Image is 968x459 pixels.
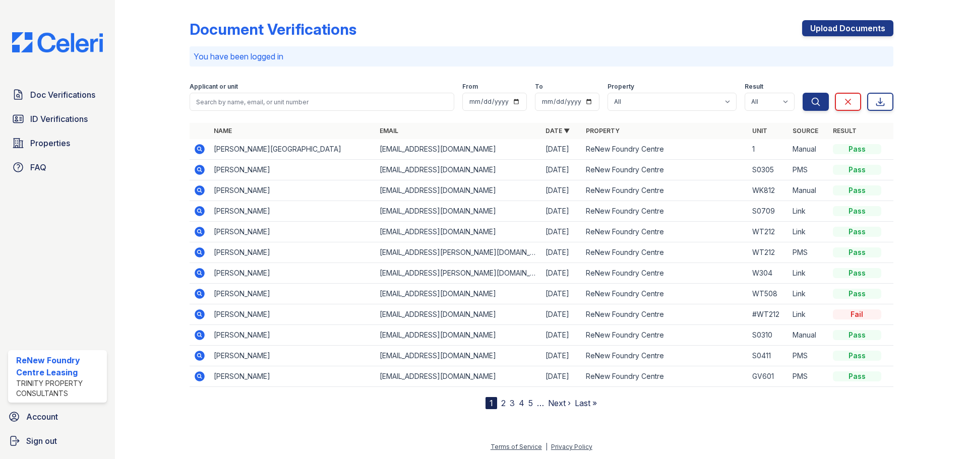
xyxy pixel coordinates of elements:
td: [PERSON_NAME] [210,284,376,304]
td: Manual [789,180,829,201]
a: Upload Documents [802,20,893,36]
div: Pass [833,227,881,237]
td: [EMAIL_ADDRESS][PERSON_NAME][DOMAIN_NAME] [376,263,541,284]
label: Property [608,83,634,91]
td: [DATE] [541,160,582,180]
td: Link [789,284,829,304]
div: Pass [833,289,881,299]
div: ReNew Foundry Centre Leasing [16,354,103,378]
div: Pass [833,247,881,257]
td: Manual [789,325,829,346]
div: Trinity Property Consultants [16,378,103,399]
a: Date ▼ [546,127,570,135]
td: [PERSON_NAME] [210,263,376,284]
div: Pass [833,268,881,278]
td: [PERSON_NAME] [210,160,376,180]
td: [DATE] [541,284,582,304]
td: [EMAIL_ADDRESS][DOMAIN_NAME] [376,139,541,160]
td: ReNew Foundry Centre [582,160,748,180]
td: S0411 [748,346,789,366]
td: GV601 [748,366,789,387]
span: Account [26,411,58,423]
td: ReNew Foundry Centre [582,284,748,304]
div: Pass [833,371,881,381]
input: Search by name, email, or unit number [190,93,454,111]
td: [EMAIL_ADDRESS][DOMAIN_NAME] [376,304,541,325]
label: From [462,83,478,91]
a: 2 [501,398,506,408]
td: [EMAIL_ADDRESS][DOMAIN_NAME] [376,346,541,366]
td: S0310 [748,325,789,346]
td: [DATE] [541,263,582,284]
div: Pass [833,351,881,361]
td: [EMAIL_ADDRESS][DOMAIN_NAME] [376,325,541,346]
div: Document Verifications [190,20,356,38]
td: ReNew Foundry Centre [582,346,748,366]
p: You have been logged in [194,50,889,62]
td: [PERSON_NAME] [210,325,376,346]
a: Email [380,127,398,135]
div: Pass [833,165,881,175]
td: PMS [789,160,829,180]
a: Sign out [4,431,111,451]
td: ReNew Foundry Centre [582,139,748,160]
td: [DATE] [541,346,582,366]
a: Result [833,127,857,135]
span: Sign out [26,435,57,447]
td: [EMAIL_ADDRESS][DOMAIN_NAME] [376,201,541,222]
a: Name [214,127,232,135]
td: [PERSON_NAME] [210,304,376,325]
div: Pass [833,330,881,340]
td: [DATE] [541,366,582,387]
td: [EMAIL_ADDRESS][PERSON_NAME][DOMAIN_NAME] [376,242,541,263]
td: [DATE] [541,222,582,242]
td: ReNew Foundry Centre [582,222,748,242]
td: WT212 [748,222,789,242]
td: ReNew Foundry Centre [582,180,748,201]
td: WT508 [748,284,789,304]
td: WK812 [748,180,789,201]
label: Result [745,83,763,91]
span: ID Verifications [30,113,88,125]
td: S0305 [748,160,789,180]
td: [EMAIL_ADDRESS][DOMAIN_NAME] [376,284,541,304]
td: Manual [789,139,829,160]
td: [DATE] [541,242,582,263]
a: Terms of Service [491,443,542,450]
td: [PERSON_NAME] [210,242,376,263]
td: [DATE] [541,139,582,160]
div: Fail [833,309,881,319]
td: [PERSON_NAME] [210,180,376,201]
td: [DATE] [541,180,582,201]
td: [PERSON_NAME] [210,201,376,222]
span: Doc Verifications [30,89,95,101]
td: ReNew Foundry Centre [582,263,748,284]
td: ReNew Foundry Centre [582,366,748,387]
td: [PERSON_NAME] [210,366,376,387]
a: Last » [575,398,597,408]
a: 4 [519,398,524,408]
td: [PERSON_NAME] [210,346,376,366]
td: W304 [748,263,789,284]
label: Applicant or unit [190,83,238,91]
a: Privacy Policy [551,443,592,450]
a: 3 [510,398,515,408]
div: 1 [486,397,497,409]
td: [EMAIL_ADDRESS][DOMAIN_NAME] [376,160,541,180]
td: Link [789,304,829,325]
td: WT212 [748,242,789,263]
td: PMS [789,346,829,366]
a: FAQ [8,157,107,177]
div: | [546,443,548,450]
td: ReNew Foundry Centre [582,201,748,222]
td: Link [789,222,829,242]
label: To [535,83,543,91]
img: CE_Logo_Blue-a8612792a0a2168367f1c8372b55b34899dd931a85d93a1a3d3e32e68fde9ad4.png [4,32,111,52]
td: [DATE] [541,201,582,222]
td: Link [789,263,829,284]
td: [EMAIL_ADDRESS][DOMAIN_NAME] [376,180,541,201]
a: Unit [752,127,767,135]
td: PMS [789,242,829,263]
td: Link [789,201,829,222]
td: ReNew Foundry Centre [582,242,748,263]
